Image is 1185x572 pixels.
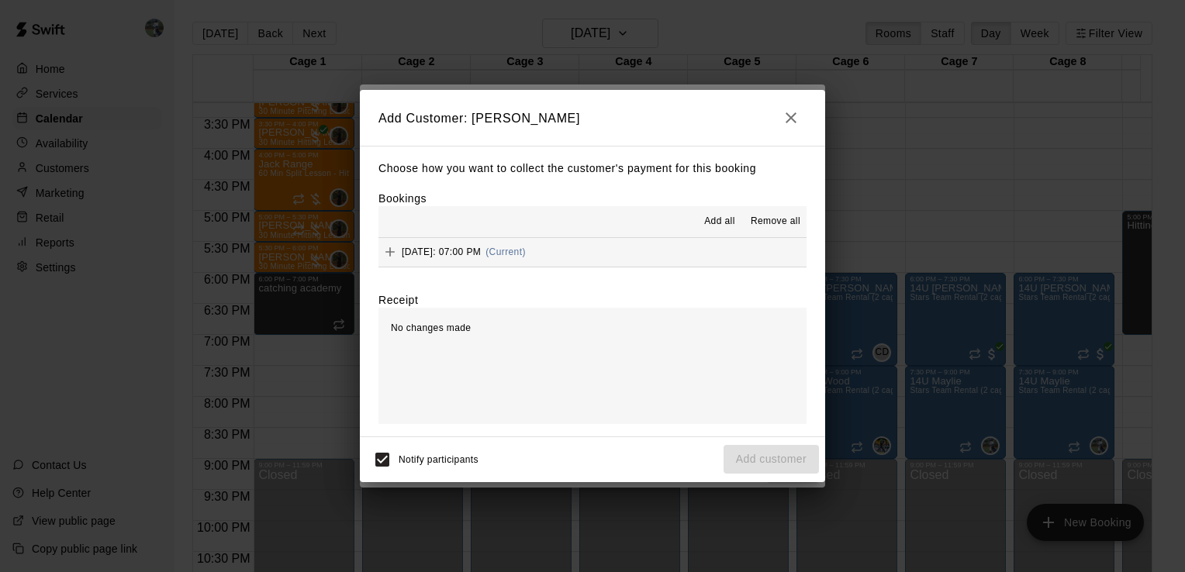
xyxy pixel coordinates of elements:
[391,322,471,333] span: No changes made
[399,454,478,465] span: Notify participants
[485,246,526,257] span: (Current)
[378,159,807,178] p: Choose how you want to collect the customer's payment for this booking
[378,292,418,308] label: Receipt
[402,246,481,257] span: [DATE]: 07:00 PM
[378,192,427,205] label: Bookings
[360,90,825,146] h2: Add Customer: [PERSON_NAME]
[745,209,807,234] button: Remove all
[378,238,807,267] button: Add[DATE]: 07:00 PM(Current)
[751,214,800,229] span: Remove all
[378,246,402,257] span: Add
[704,214,735,229] span: Add all
[695,209,745,234] button: Add all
